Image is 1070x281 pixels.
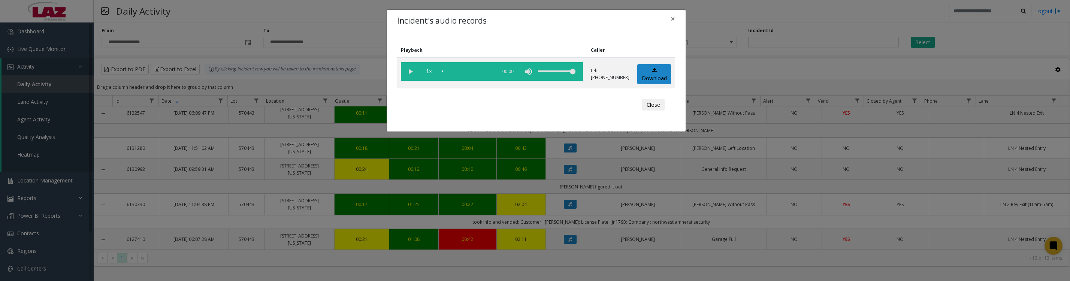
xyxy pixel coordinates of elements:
span: playback speed button [420,62,438,81]
button: Close [642,99,665,111]
p: tel:[PHONE_NUMBER] [591,67,629,81]
th: Playback [397,43,587,58]
div: scrub bar [442,62,493,81]
div: volume level [538,62,575,81]
a: Download [637,64,671,85]
th: Caller [587,43,634,58]
span: × [671,13,675,24]
button: Close [665,10,680,28]
h4: Incident's audio records [397,15,487,27]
